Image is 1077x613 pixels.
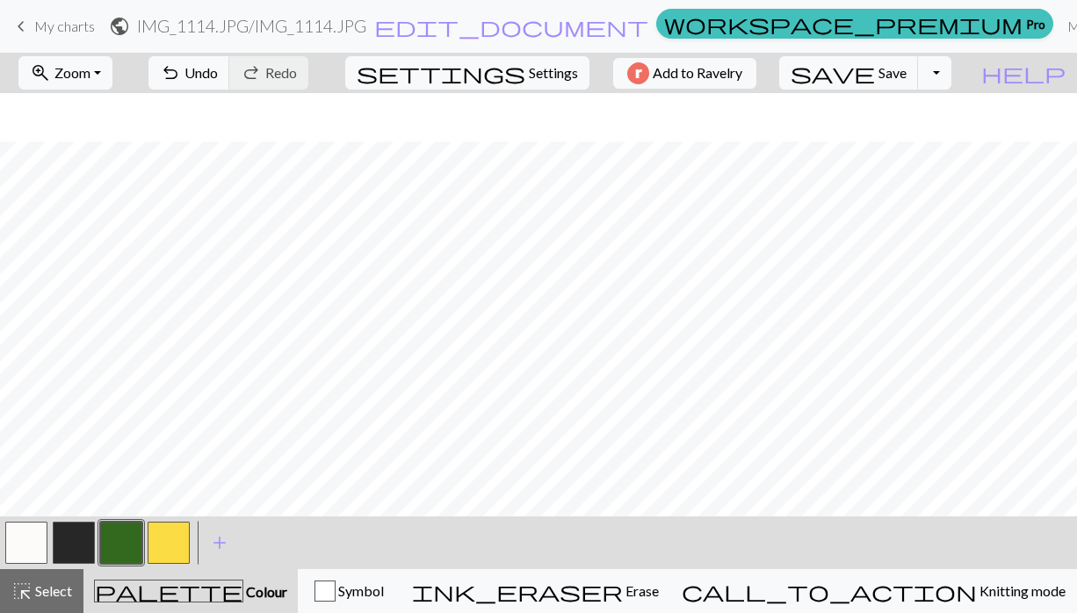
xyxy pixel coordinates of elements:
a: Pro [656,9,1053,39]
span: settings [357,61,525,85]
span: undo [160,61,181,85]
span: add [209,530,230,555]
span: highlight_alt [11,579,33,603]
button: Zoom [18,56,112,90]
span: Zoom [54,64,90,81]
span: zoom_in [30,61,51,85]
span: palette [95,579,242,603]
button: Erase [401,569,670,613]
button: Knitting mode [670,569,1077,613]
span: ink_eraser [412,579,623,603]
span: Settings [529,62,578,83]
a: My charts [11,11,95,41]
span: Save [878,64,907,81]
span: Undo [184,64,218,81]
span: save [791,61,875,85]
span: help [981,61,1066,85]
img: Ravelry [627,62,649,84]
span: Erase [623,582,659,599]
span: Select [33,582,72,599]
span: edit_document [374,14,648,39]
button: Save [779,56,919,90]
span: workspace_premium [664,11,1023,36]
span: My charts [34,18,95,34]
span: Knitting mode [977,582,1066,599]
button: SettingsSettings [345,56,589,90]
span: call_to_action [682,579,977,603]
button: Symbol [298,569,401,613]
button: Add to Ravelry [613,58,756,89]
span: public [109,14,130,39]
span: Symbol [336,582,384,599]
button: Colour [83,569,298,613]
span: keyboard_arrow_left [11,14,32,39]
button: Undo [148,56,230,90]
h2: IMG_1114.JPG / IMG_1114.JPG [137,16,366,36]
span: Colour [243,583,287,600]
span: Add to Ravelry [653,62,742,84]
i: Settings [357,62,525,83]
